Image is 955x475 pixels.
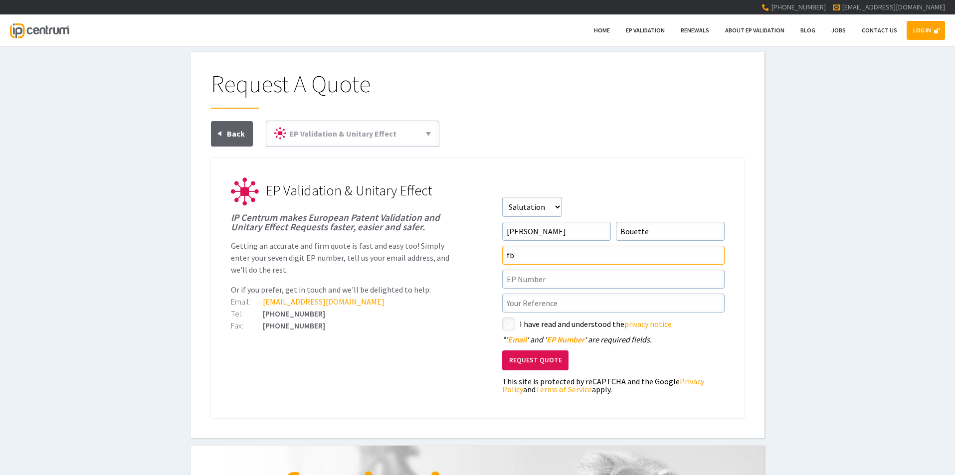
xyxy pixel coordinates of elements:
[502,350,569,371] button: Request Quote
[855,21,904,40] a: Contact Us
[862,26,897,34] span: Contact Us
[502,270,725,289] input: EP Number
[231,213,453,232] h1: IP Centrum makes European Patent Validation and Unitary Effect Requests faster, easier and safer.
[547,334,584,344] span: EP Number
[624,319,672,329] a: privacy notice
[536,384,592,394] a: Terms of Service
[502,317,515,330] label: styled-checkbox
[502,222,611,241] input: First Name
[771,2,826,11] span: [PHONE_NUMBER]
[626,26,665,34] span: EP Validation
[231,298,263,306] div: Email:
[674,21,716,40] a: Renewals
[289,129,396,139] span: EP Validation & Unitary Effect
[231,310,453,317] div: [PHONE_NUMBER]
[231,310,263,317] div: Tel:
[231,321,453,329] div: [PHONE_NUMBER]
[502,335,725,343] div: ' ' and ' ' are required fields.
[681,26,709,34] span: Renewals
[725,26,784,34] span: About EP Validation
[520,317,725,330] label: I have read and understood the
[502,294,725,313] input: Your Reference
[719,21,791,40] a: About EP Validation
[211,121,253,147] a: Back
[270,125,435,143] a: EP Validation & Unitary Effect
[800,26,815,34] span: Blog
[587,21,616,40] a: Home
[10,14,69,46] a: IP Centrum
[263,297,384,307] a: [EMAIL_ADDRESS][DOMAIN_NAME]
[825,21,852,40] a: Jobs
[211,72,745,109] h1: Request A Quote
[266,181,432,199] span: EP Validation & Unitary Effect
[508,334,527,344] span: Email
[502,246,725,265] input: Email
[794,21,822,40] a: Blog
[616,222,725,241] input: Surname
[231,240,453,276] p: Getting an accurate and firm quote is fast and easy too! Simply enter your seven digit EP number,...
[619,21,671,40] a: EP Validation
[502,376,704,394] a: Privacy Policy
[594,26,610,34] span: Home
[842,2,945,11] a: [EMAIL_ADDRESS][DOMAIN_NAME]
[907,21,945,40] a: LOG IN
[831,26,846,34] span: Jobs
[227,129,245,139] span: Back
[231,321,263,329] div: Fax:
[502,377,725,393] div: This site is protected by reCAPTCHA and the Google and apply.
[231,284,453,296] p: Or if you prefer, get in touch and we'll be delighted to help:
